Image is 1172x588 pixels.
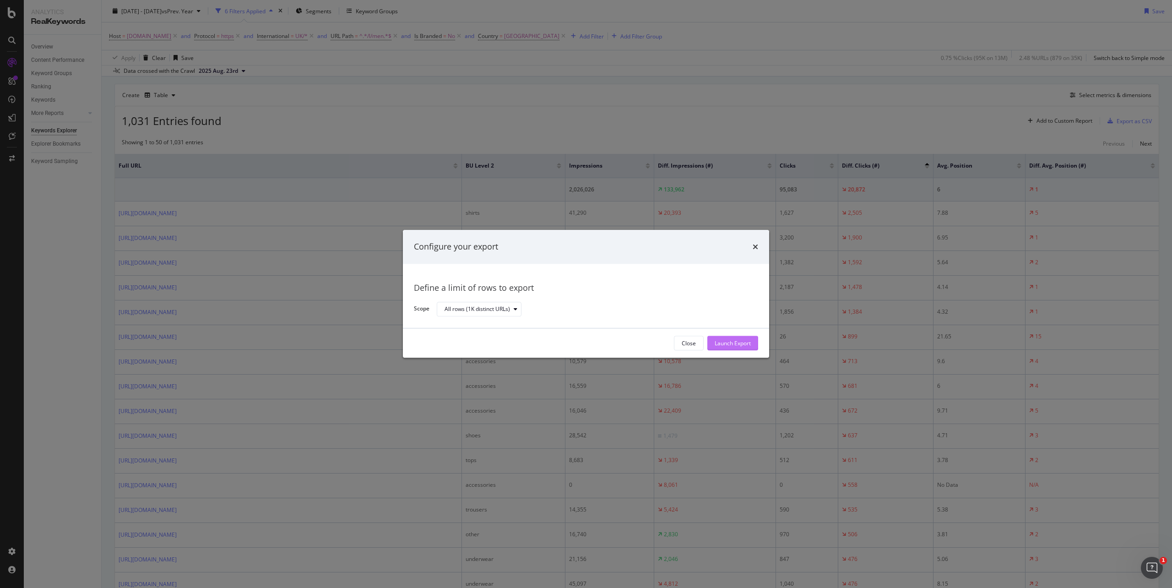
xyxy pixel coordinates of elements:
[403,230,769,358] div: modal
[437,302,521,316] button: All rows (1K distinct URLs)
[715,339,751,347] div: Launch Export
[414,305,429,315] label: Scope
[414,282,758,294] div: Define a limit of rows to export
[707,336,758,351] button: Launch Export
[1141,557,1163,579] iframe: Intercom live chat
[674,336,704,351] button: Close
[414,241,498,253] div: Configure your export
[753,241,758,253] div: times
[445,306,510,312] div: All rows (1K distinct URLs)
[682,339,696,347] div: Close
[1160,557,1167,564] span: 1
